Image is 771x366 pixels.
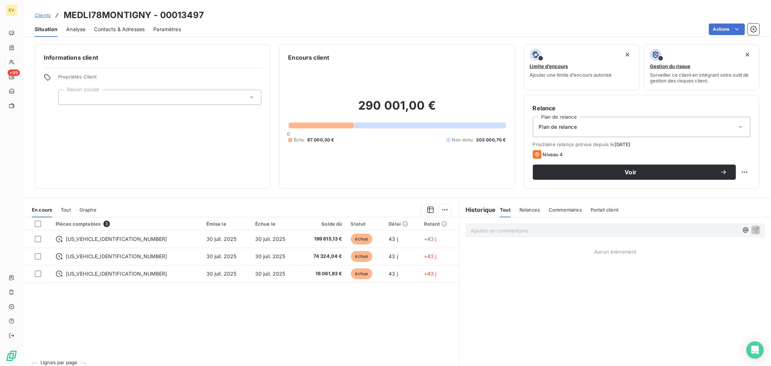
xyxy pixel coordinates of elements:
span: Surveiller ce client en intégrant votre outil de gestion des risques client. [650,72,753,84]
h6: Informations client [44,53,261,62]
span: 30 juil. 2025 [206,236,237,242]
button: Voir [533,165,736,180]
div: EV [6,4,17,16]
span: 30 juil. 2025 [206,271,237,277]
span: Relances [519,207,540,213]
div: Émise le [206,221,247,227]
span: 43 j [389,271,398,277]
span: Commentaires [549,207,582,213]
span: Prochaine relance prévue depuis le [533,141,750,147]
h6: Historique [460,205,496,214]
span: 30 juil. 2025 [255,271,286,277]
span: Échu [294,137,304,143]
div: Pièces comptables [56,221,198,227]
img: Logo LeanPay [6,350,17,362]
span: Ajouter une limite d’encours autorisé [530,72,612,78]
span: Propriétés Client [58,74,261,84]
span: Gestion du risque [650,63,690,69]
h6: Encours client [288,53,329,62]
span: En cours [32,207,52,213]
span: échue [351,234,373,244]
span: 0 [287,131,290,137]
span: Tout [61,207,71,213]
div: Open Intercom Messenger [746,341,764,359]
span: [US_VEHICLE_IDENTIFICATION_NUMBER] [66,253,167,260]
h3: MEDLI78MONTIGNY - 00013497 [64,9,204,22]
span: +43 j [424,271,437,277]
span: Situation [35,26,57,33]
span: Aucun évènement [594,249,636,255]
span: 16 061,83 € [304,270,342,277]
a: Clients [35,12,51,19]
span: 30 juil. 2025 [206,253,237,259]
span: Paramètres [153,26,181,33]
div: Retard [424,221,455,227]
span: Portail client [591,207,618,213]
span: 87 000,30 € [307,137,334,143]
span: +99 [8,69,20,76]
span: Clients [35,12,51,18]
span: +43 j [424,236,437,242]
span: échue [351,251,373,262]
span: [US_VEHICLE_IDENTIFICATION_NUMBER] [66,270,167,277]
h2: 290 001,00 € [288,98,506,120]
div: Statut [351,221,380,227]
span: [DATE] [614,141,631,147]
span: 30 juil. 2025 [255,236,286,242]
span: Graphe [80,207,97,213]
span: 3 [103,221,110,227]
div: Échue le [255,221,295,227]
span: Non-échu [452,137,473,143]
span: Limite d’encours [530,63,568,69]
div: Délai [389,221,415,227]
span: 199 615,13 € [304,235,342,243]
span: 43 j [389,236,398,242]
span: +43 j [424,253,437,259]
span: Niveau 4 [543,152,563,157]
input: Ajouter une valeur [64,94,70,101]
span: 74 324,04 € [304,253,342,260]
button: Gestion du risqueSurveiller ce client en intégrant votre outil de gestion des risques client. [644,44,759,90]
div: Solde dû [304,221,342,227]
span: 30 juil. 2025 [255,253,286,259]
span: 203 000,70 € [476,137,506,143]
button: Actions [709,24,745,35]
button: Limite d’encoursAjouter une limite d’encours autorisé [524,44,639,90]
span: échue [351,268,373,279]
span: [US_VEHICLE_IDENTIFICATION_NUMBER] [66,235,167,243]
span: Contacts & Adresses [94,26,145,33]
span: 43 j [389,253,398,259]
span: Voir [541,169,720,175]
span: Tout [500,207,511,213]
h6: Relance [533,104,750,112]
span: Analyse [66,26,85,33]
span: Plan de relance [539,123,577,131]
